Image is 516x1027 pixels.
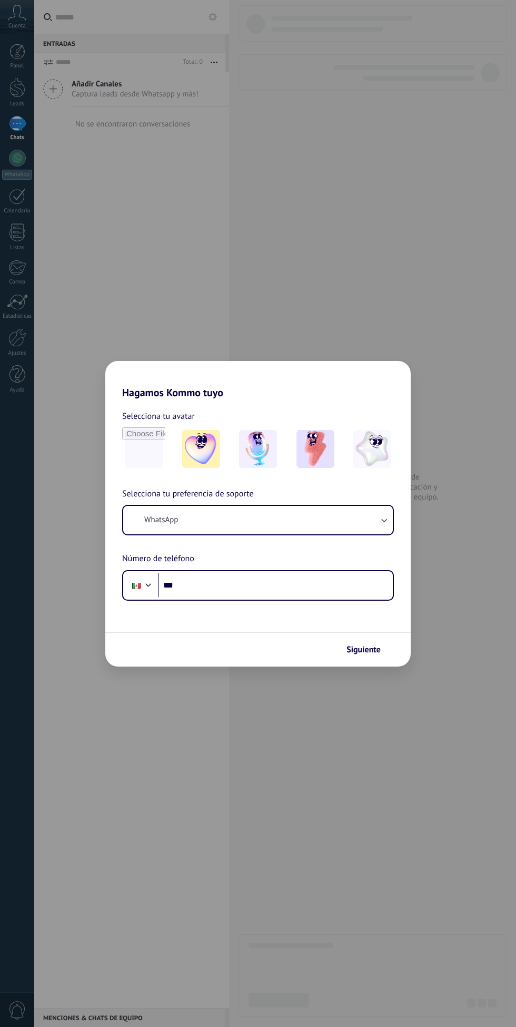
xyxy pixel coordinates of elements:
[239,430,277,468] img: -2.jpeg
[144,515,178,525] span: WhatsApp
[123,506,393,534] button: WhatsApp
[122,552,194,566] span: Número de teléfono
[342,641,395,659] button: Siguiente
[122,409,195,423] span: Selecciona tu avatar
[346,646,381,653] span: Siguiente
[353,430,391,468] img: -4.jpeg
[182,430,220,468] img: -1.jpeg
[122,487,254,501] span: Selecciona tu preferencia de soporte
[296,430,334,468] img: -3.jpeg
[126,574,146,596] div: Mexico: + 52
[105,361,411,399] h2: Hagamos Kommo tuyo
